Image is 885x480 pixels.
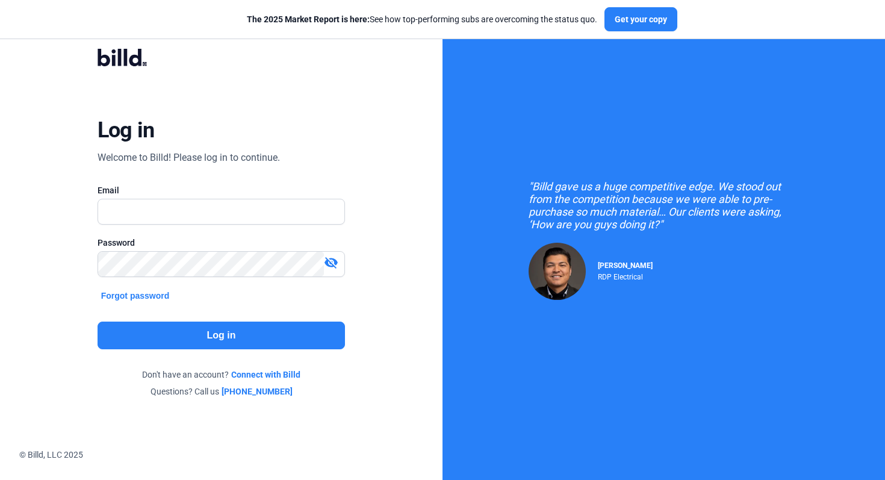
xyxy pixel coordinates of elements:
[98,184,346,196] div: Email
[98,385,346,397] div: Questions? Call us
[247,14,370,24] span: The 2025 Market Report is here:
[529,180,800,231] div: "Billd gave us a huge competitive edge. We stood out from the competition because we were able to...
[98,369,346,381] div: Don't have an account?
[598,270,653,281] div: RDP Electrical
[98,151,280,165] div: Welcome to Billd! Please log in to continue.
[247,13,597,25] div: See how top-performing subs are overcoming the status quo.
[98,237,346,249] div: Password
[231,369,300,381] a: Connect with Billd
[222,385,293,397] a: [PHONE_NUMBER]
[98,117,155,143] div: Log in
[98,322,346,349] button: Log in
[529,243,586,300] img: Raul Pacheco
[604,7,677,31] button: Get your copy
[324,255,338,270] mat-icon: visibility_off
[598,261,653,270] span: [PERSON_NAME]
[98,289,173,302] button: Forgot password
